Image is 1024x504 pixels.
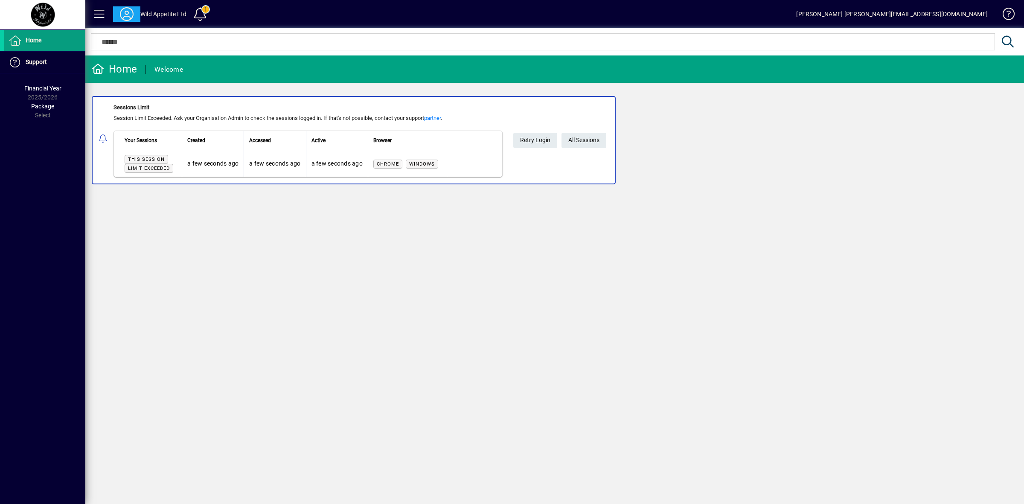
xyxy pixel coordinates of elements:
span: This session [128,157,165,162]
span: Retry Login [520,133,550,147]
span: Chrome [377,161,399,167]
button: Profile [113,6,140,22]
app-alert-notification-menu-item: Sessions Limit [85,96,1024,184]
td: a few seconds ago [244,150,305,177]
a: Support [4,52,85,73]
a: partner [424,115,441,121]
div: Sessions Limit [113,103,503,112]
span: Home [26,37,41,44]
span: Windows [409,161,435,167]
td: a few seconds ago [306,150,368,177]
span: Active [311,136,326,145]
td: a few seconds ago [182,150,244,177]
span: Support [26,58,47,65]
span: Browser [373,136,392,145]
span: Limit exceeded [128,166,170,171]
div: Home [92,62,137,76]
span: All Sessions [568,133,599,147]
span: Financial Year [24,85,61,92]
div: Session Limit Exceeded. Ask your Organisation Admin to check the sessions logged in. If that's no... [113,114,503,122]
a: Knowledge Base [996,2,1013,29]
span: Accessed [249,136,271,145]
span: Package [31,103,54,110]
div: Wild Appetite Ltd [140,7,186,21]
div: [PERSON_NAME] [PERSON_NAME][EMAIL_ADDRESS][DOMAIN_NAME] [796,7,988,21]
